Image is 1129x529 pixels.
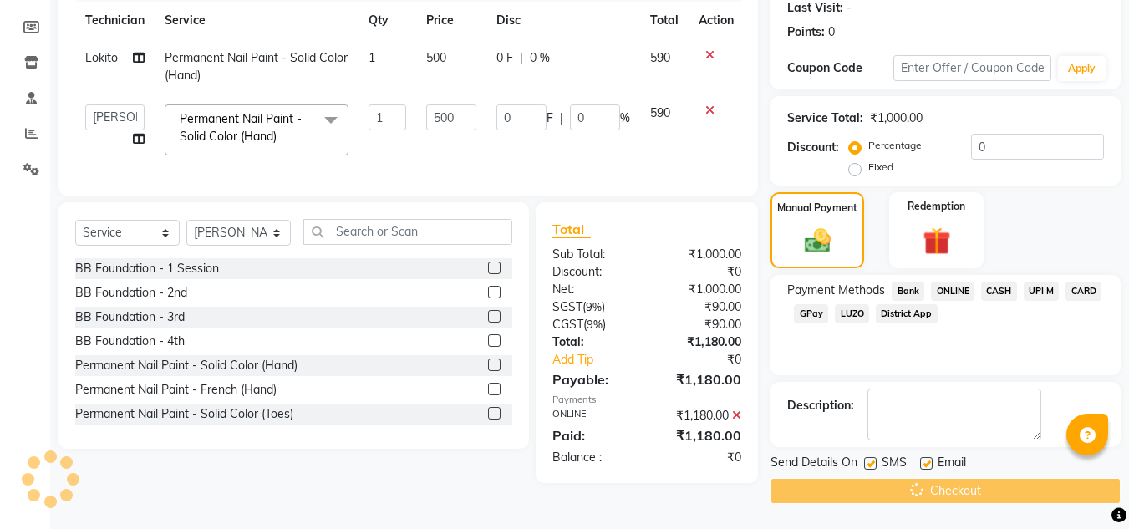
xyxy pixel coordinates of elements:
span: Total [552,221,591,238]
span: Permanent Nail Paint - Solid Color (Hand) [180,111,302,144]
div: ₹1,000.00 [647,246,754,263]
div: ₹0 [665,351,755,369]
div: Permanent Nail Paint - Solid Color (Toes) [75,405,293,423]
th: Action [689,2,744,39]
th: Technician [75,2,155,39]
div: ONLINE [540,407,647,425]
span: ONLINE [931,282,974,301]
a: Add Tip [540,351,664,369]
span: Send Details On [770,454,857,475]
div: Payments [552,393,741,407]
div: ₹90.00 [647,316,754,333]
div: ₹1,000.00 [870,109,923,127]
span: Payment Methods [787,282,885,299]
div: BB Foundation - 4th [75,333,185,350]
span: SGST [552,299,582,314]
a: x [277,129,284,144]
span: Permanent Nail Paint - Solid Color (Hand) [165,50,348,83]
th: Qty [359,2,416,39]
span: Bank [892,282,924,301]
div: ₹1,180.00 [647,425,754,445]
th: Total [640,2,689,39]
div: Discount: [540,263,647,281]
div: BB Foundation - 2nd [75,284,187,302]
div: Service Total: [787,109,863,127]
div: Points: [787,23,825,41]
div: Paid: [540,425,647,445]
span: GPay [794,304,828,323]
span: | [520,49,523,67]
div: BB Foundation - 3rd [75,308,185,326]
span: CARD [1065,282,1101,301]
th: Disc [486,2,640,39]
span: CASH [981,282,1017,301]
div: Payable: [540,369,647,389]
span: Lokito [85,50,118,65]
div: ₹1,180.00 [647,369,754,389]
div: Description: [787,397,854,415]
span: 0 % [530,49,550,67]
div: ₹0 [647,449,754,466]
th: Price [416,2,486,39]
span: 500 [426,50,446,65]
span: UPI M [1024,282,1060,301]
div: Discount: [787,139,839,156]
div: Balance : [540,449,647,466]
div: Net: [540,281,647,298]
div: Coupon Code [787,59,893,77]
div: ₹90.00 [647,298,754,316]
span: 0 F [496,49,513,67]
div: ₹1,180.00 [647,407,754,425]
button: Apply [1058,56,1106,81]
span: 9% [586,300,602,313]
img: _cash.svg [796,226,839,256]
span: CGST [552,317,583,332]
span: 590 [650,50,670,65]
div: ( ) [540,298,647,316]
label: Redemption [908,199,965,214]
div: ( ) [540,316,647,333]
span: LUZO [835,304,869,323]
span: 590 [650,105,670,120]
div: Permanent Nail Paint - Solid Color (Hand) [75,357,298,374]
input: Search or Scan [303,219,512,245]
span: District App [876,304,938,323]
span: % [620,109,630,127]
div: ₹1,000.00 [647,281,754,298]
img: _gift.svg [914,224,959,258]
div: Sub Total: [540,246,647,263]
span: 9% [587,318,603,331]
div: Total: [540,333,647,351]
label: Percentage [868,138,922,153]
div: 0 [828,23,835,41]
div: ₹0 [647,263,754,281]
th: Service [155,2,359,39]
div: BB Foundation - 1 Session [75,260,219,277]
label: Fixed [868,160,893,175]
div: ₹1,180.00 [647,333,754,351]
span: 1 [369,50,375,65]
input: Enter Offer / Coupon Code [893,55,1051,81]
label: Manual Payment [777,201,857,216]
div: Permanent Nail Paint - French (Hand) [75,381,277,399]
span: SMS [882,454,907,475]
span: F [547,109,553,127]
span: | [560,109,563,127]
span: Email [938,454,966,475]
